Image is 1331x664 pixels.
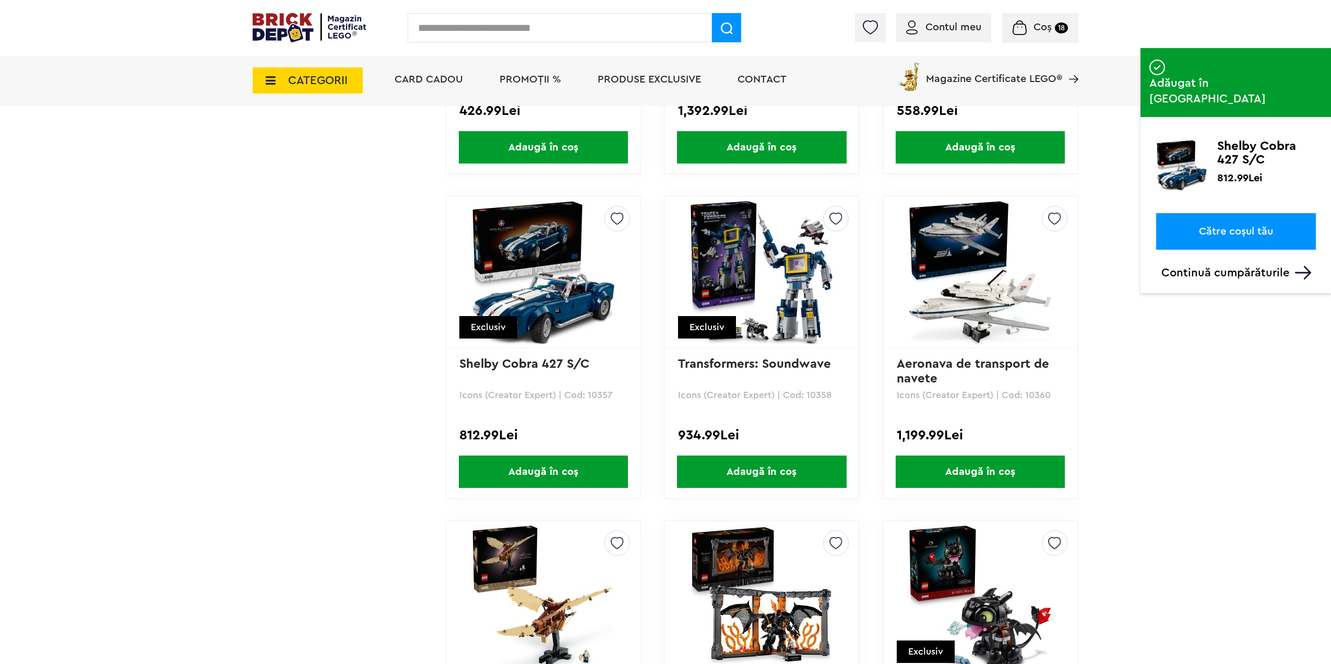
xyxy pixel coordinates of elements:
[446,131,640,164] a: Adaugă în coș
[459,428,627,442] div: 812.99Lei
[288,75,348,86] span: CATEGORII
[665,131,859,164] a: Adaugă în coș
[1140,130,1150,139] img: addedtocart
[1055,22,1068,33] small: 18
[459,358,589,370] a: Shelby Cobra 427 S/C
[665,456,859,488] a: Adaugă în coș
[446,456,640,488] a: Adaugă în coș
[738,74,787,85] a: Contact
[897,104,1064,118] div: 558.99Lei
[1149,60,1165,75] img: addedtocart
[459,316,517,339] div: Exclusiv
[897,428,1064,442] div: 1,199.99Lei
[1161,266,1316,279] p: Continuă cumpărăturile
[459,390,627,400] p: Icons (Creator Expert) | Cod: 10357
[1062,60,1078,71] a: Magazine Certificate LEGO®
[459,456,628,488] span: Adaugă în coș
[688,199,835,345] img: Transformers: Soundwave
[678,428,846,442] div: 934.99Lei
[459,104,627,118] div: 426.99Lei
[677,456,846,488] span: Adaugă în coș
[500,74,561,85] a: PROMOȚII %
[678,390,846,400] p: Icons (Creator Expert) | Cod: 10358
[926,60,1062,84] span: Magazine Certificate LEGO®
[1033,22,1052,32] span: Coș
[896,456,1065,488] span: Adaugă în coș
[678,104,846,118] div: 1,392.99Lei
[1217,139,1316,167] p: Shelby Cobra 427 S/C
[395,74,463,85] a: Card Cadou
[1156,139,1207,191] img: Shelby Cobra 427 S/C
[1217,171,1262,182] p: 812.99Lei
[1149,75,1322,107] span: Adăugat în [GEOGRAPHIC_DATA]
[678,316,736,339] div: Exclusiv
[677,131,846,164] span: Adaugă în coș
[470,199,616,345] img: Shelby Cobra 427 S/C
[925,22,981,32] span: Contul meu
[678,358,831,370] a: Transformers: Soundwave
[907,199,1053,345] img: Aeronava de transport de navete
[1156,213,1316,250] a: Către coșul tău
[598,74,701,85] a: Produse exclusive
[897,358,1053,385] a: Aeronava de transport de navete
[897,390,1064,400] p: Icons (Creator Expert) | Cod: 10360
[459,131,628,164] span: Adaugă în coș
[896,131,1065,164] span: Adaugă în coș
[906,22,981,32] a: Contul meu
[1295,266,1311,279] img: Arrow%20-%20Down.svg
[884,131,1077,164] a: Adaugă în coș
[884,456,1077,488] a: Adaugă în coș
[897,640,955,663] div: Exclusiv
